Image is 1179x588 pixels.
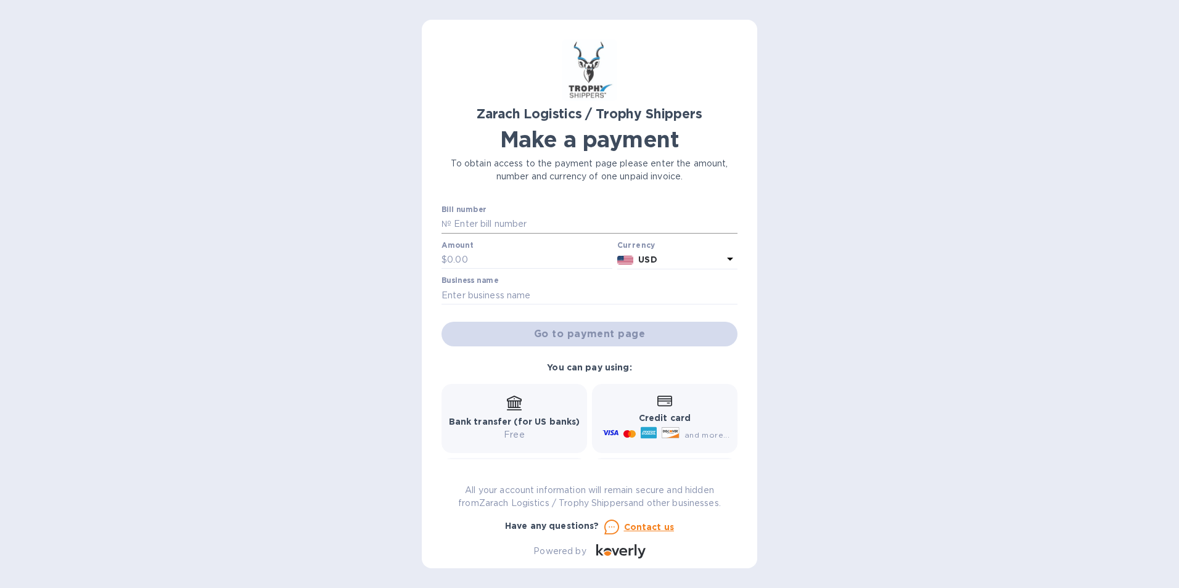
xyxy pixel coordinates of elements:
label: Business name [442,277,498,285]
b: Currency [617,240,655,250]
p: All your account information will remain secure and hidden from Zarach Logistics / Trophy Shipper... [442,484,737,510]
p: $ [442,253,447,266]
input: Enter bill number [451,215,737,234]
label: Bill number [442,206,486,214]
u: Contact us [624,522,675,532]
span: and more... [684,430,729,439]
h1: Make a payment [442,126,737,152]
b: Credit card [639,413,691,423]
p: Free [449,428,580,441]
p: № [442,218,451,231]
b: You can pay using: [547,362,631,372]
b: Zarach Logistics / Trophy Shippers [477,106,702,121]
b: Have any questions? [505,521,599,531]
img: USD [617,256,634,264]
input: Enter business name [442,286,737,304]
b: Bank transfer (for US banks) [449,417,580,427]
p: Powered by [533,545,586,558]
input: 0.00 [447,251,612,269]
b: USD [638,255,657,264]
label: Amount [442,242,473,249]
p: To obtain access to the payment page please enter the amount, number and currency of one unpaid i... [442,157,737,183]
